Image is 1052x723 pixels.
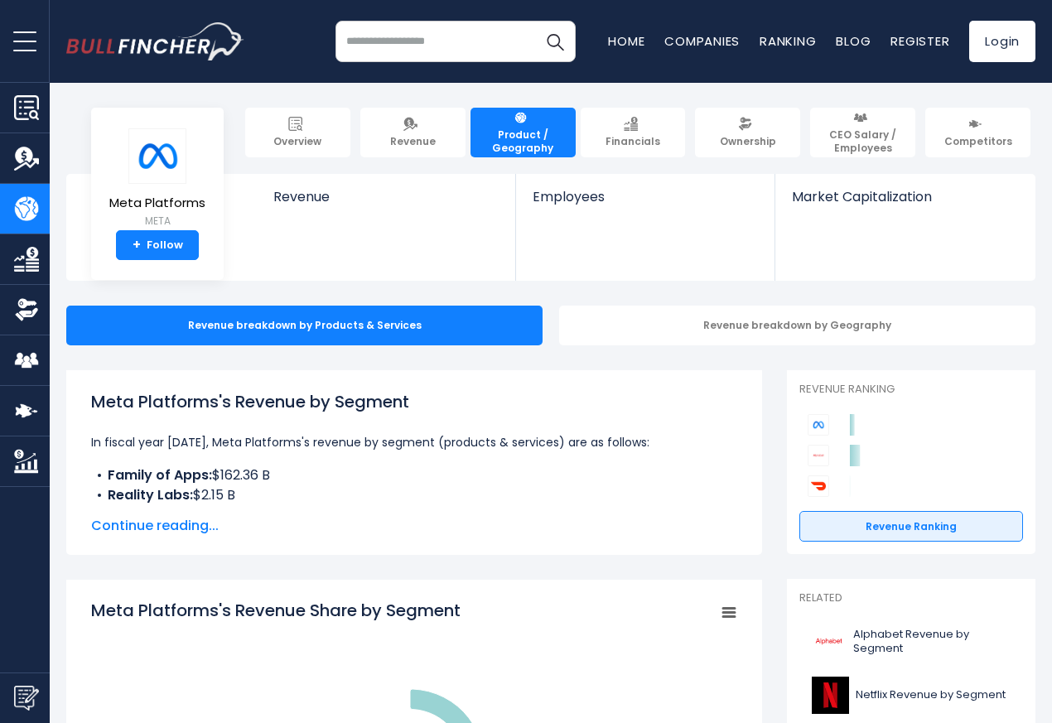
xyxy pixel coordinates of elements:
span: Overview [273,135,321,148]
li: $2.15 B [91,485,737,505]
a: Revenue Ranking [799,511,1023,542]
b: Reality Labs: [108,485,193,504]
img: DoorDash competitors logo [808,475,829,497]
a: Meta Platforms META [109,128,206,231]
a: Home [608,32,644,50]
span: Netflix Revenue by Segment [856,688,1006,702]
p: Revenue Ranking [799,383,1023,397]
a: Ranking [760,32,816,50]
tspan: Meta Platforms's Revenue Share by Segment [91,599,461,622]
a: Employees [516,174,774,233]
span: Meta Platforms [109,196,205,210]
span: Revenue [390,135,436,148]
span: Competitors [944,135,1012,148]
span: Revenue [273,189,499,205]
small: META [109,214,205,229]
a: Go to homepage [66,22,244,60]
a: Blog [836,32,871,50]
li: $162.36 B [91,465,737,485]
span: CEO Salary / Employees [818,128,908,154]
a: Revenue [360,108,466,157]
a: Ownership [695,108,800,157]
p: Related [799,591,1023,605]
a: CEO Salary / Employees [810,108,915,157]
strong: + [133,238,141,253]
a: Overview [245,108,350,157]
span: Continue reading... [91,516,737,536]
a: Alphabet Revenue by Segment [799,619,1023,664]
a: Competitors [925,108,1030,157]
a: Netflix Revenue by Segment [799,672,1023,718]
a: Revenue [257,174,516,233]
p: In fiscal year [DATE], Meta Platforms's revenue by segment (products & services) are as follows: [91,432,737,452]
h1: Meta Platforms's Revenue by Segment [91,389,737,414]
a: Product / Geography [471,108,576,157]
img: Ownership [14,297,39,322]
div: Revenue breakdown by Geography [559,306,1035,345]
span: Alphabet Revenue by Segment [853,628,1013,656]
a: Companies [664,32,740,50]
b: Family of Apps: [108,465,212,484]
span: Financials [606,135,660,148]
img: Meta Platforms competitors logo [808,414,829,436]
span: Employees [533,189,757,205]
span: Ownership [720,135,776,148]
img: GOOGL logo [809,623,848,660]
img: bullfincher logo [66,22,244,60]
div: Revenue breakdown by Products & Services [66,306,543,345]
a: Financials [581,108,686,157]
span: Product / Geography [478,128,568,154]
img: Alphabet competitors logo [808,445,829,466]
a: Login [969,21,1035,62]
span: Market Capitalization [792,189,1017,205]
a: Register [890,32,949,50]
button: Search [534,21,576,62]
img: NFLX logo [809,677,851,714]
a: +Follow [116,230,199,260]
a: Market Capitalization [775,174,1034,233]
